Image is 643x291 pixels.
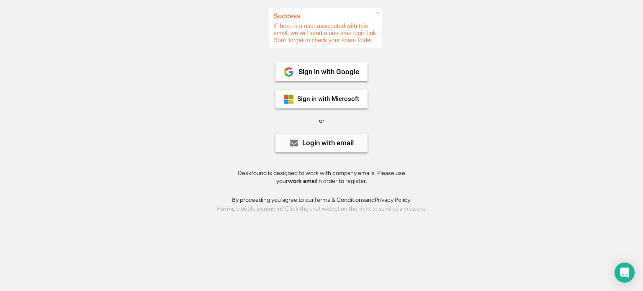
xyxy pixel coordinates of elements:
[375,196,412,203] a: Privacy Policy.
[269,8,382,48] div: If there is a user associated with this email, we will send a one-time login link. Don't forget t...
[302,139,354,147] div: Login with email
[284,94,294,104] img: ms-symbollockup_mssymbol_19.png
[284,67,294,77] img: 1024px-Google__G__Logo.svg.png
[273,13,378,20] h2: Success
[288,178,317,185] strong: work email
[297,96,359,102] div: Sign in with Microsoft
[232,196,412,204] div: By proceeding you agree to our and
[319,117,324,125] div: or
[298,68,359,75] div: Sign in with Google
[227,169,416,185] div: Deskfound is designed to work with company emails. Please use your in order to register.
[314,196,365,203] a: Terms & Conditions
[376,10,379,17] span: ×
[615,263,635,283] div: Open Intercom Messenger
